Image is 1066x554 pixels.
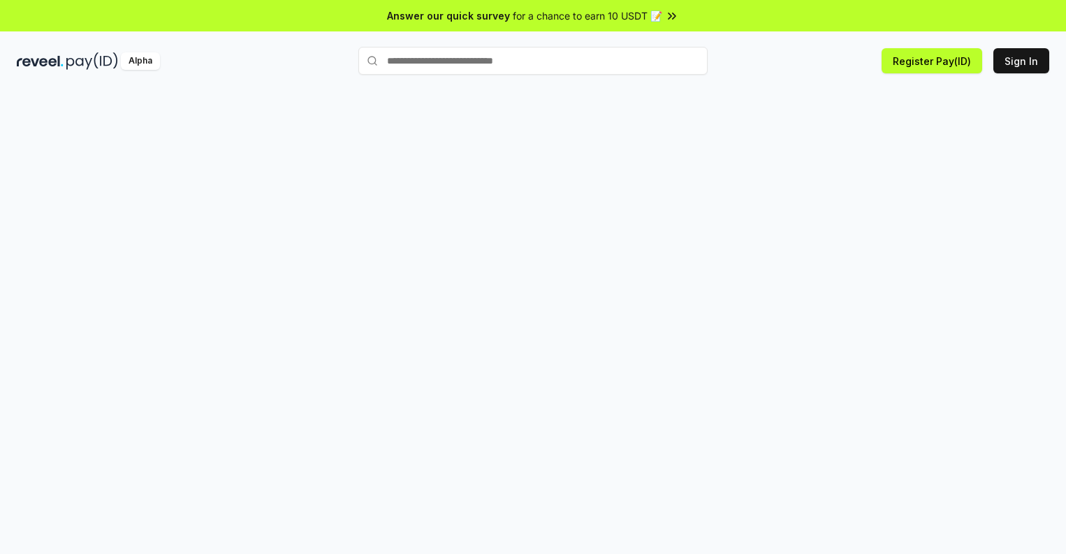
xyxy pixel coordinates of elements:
[513,8,662,23] span: for a chance to earn 10 USDT 📝
[387,8,510,23] span: Answer our quick survey
[17,52,64,70] img: reveel_dark
[66,52,118,70] img: pay_id
[993,48,1049,73] button: Sign In
[121,52,160,70] div: Alpha
[882,48,982,73] button: Register Pay(ID)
